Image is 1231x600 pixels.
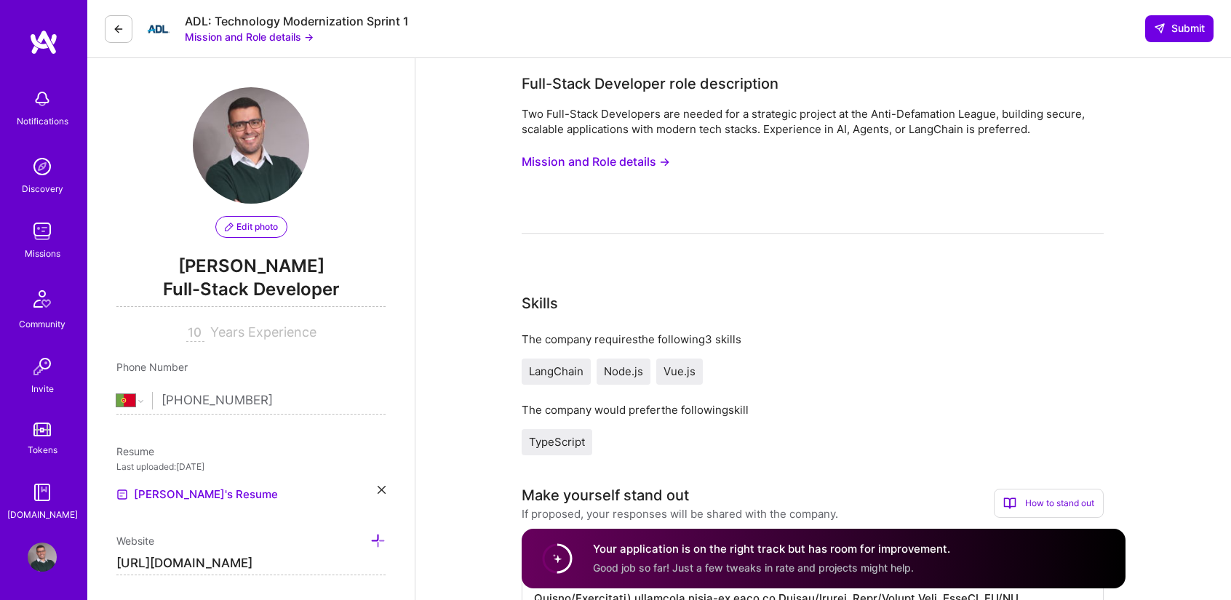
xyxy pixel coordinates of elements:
img: logo [29,29,58,55]
i: icon LeftArrowDark [113,23,124,35]
span: Resume [116,445,154,457]
input: http://... [116,552,386,575]
a: [PERSON_NAME]'s Resume [116,486,278,503]
img: teamwork [28,217,57,246]
span: Full-Stack Developer [116,277,386,307]
span: Edit photo [225,220,278,233]
button: Edit photo [215,216,287,238]
img: Community [25,281,60,316]
span: TypeScript [529,435,585,449]
span: Node.js [604,364,643,378]
i: icon SendLight [1154,23,1166,34]
i: icon PencilPurple [225,223,234,231]
span: Submit [1154,21,1205,36]
img: discovery [28,152,57,181]
div: The company would prefer the following skill [522,402,1104,417]
i: icon Close [378,486,386,494]
span: Website [116,535,154,547]
div: Missions [25,246,60,261]
span: [PERSON_NAME] [116,255,386,277]
div: Community [19,316,65,332]
h4: Your application is on the right track but has room for improvement. [593,542,950,557]
div: How to stand out [994,489,1104,518]
img: User Avatar [28,543,57,572]
input: XX [186,324,204,342]
i: icon BookOpen [1003,497,1016,510]
div: ADL: Technology Modernization Sprint 1 [185,14,409,29]
div: Tokens [28,442,57,457]
div: If proposed, your responses will be shared with the company. [522,506,838,521]
button: Mission and Role details → [522,148,670,175]
div: Notifications [17,113,68,129]
div: The company requires the following 3 skills [522,332,1104,347]
div: Invite [31,381,54,396]
div: Two Full-Stack Developers are needed for a strategic project at the Anti-Defamation League, build... [522,106,1104,137]
a: User Avatar [24,543,60,572]
img: bell [28,84,57,113]
button: Mission and Role details → [185,29,314,44]
input: +1 (000) 000-0000 [162,380,386,422]
div: Last uploaded: [DATE] [116,459,386,474]
div: [DOMAIN_NAME] [7,507,78,522]
div: Discovery [22,181,63,196]
img: tokens [33,423,51,436]
button: Submit [1145,15,1214,41]
div: Skills [522,292,558,314]
img: Resume [116,489,128,500]
img: guide book [28,478,57,507]
div: Full-Stack Developer role description [522,73,778,95]
img: Company Logo [144,15,173,44]
span: LangChain [529,364,583,378]
img: User Avatar [193,87,309,204]
div: Make yourself stand out [522,484,689,506]
span: Vue.js [664,364,696,378]
span: Good job so far! Just a few tweaks in rate and projects might help. [593,561,914,574]
img: Invite [28,352,57,381]
span: Years Experience [210,324,316,340]
span: Phone Number [116,361,188,373]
